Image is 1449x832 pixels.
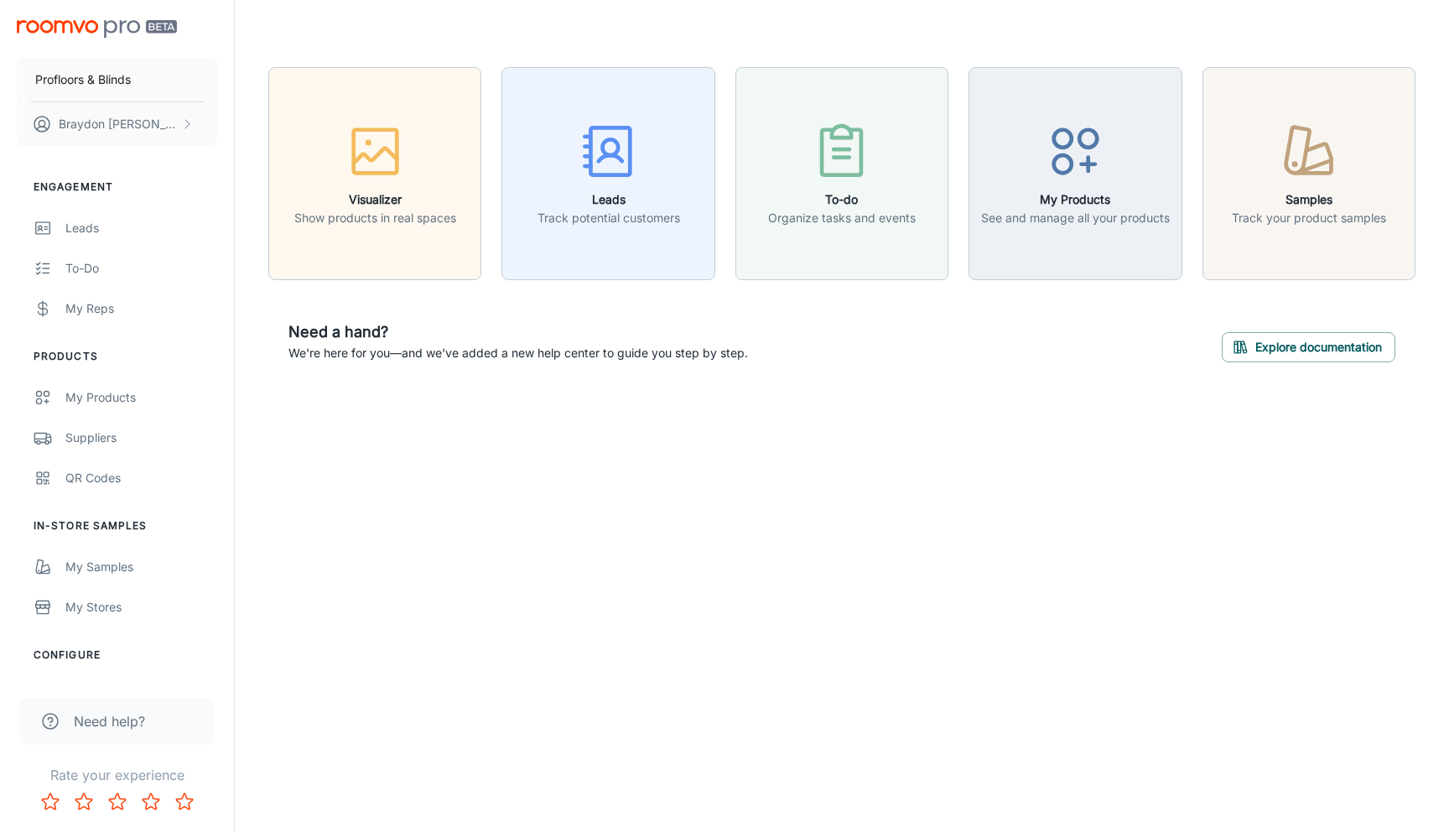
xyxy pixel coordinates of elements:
[17,20,177,38] img: Roomvo PRO Beta
[65,429,217,447] div: Suppliers
[538,209,680,227] p: Track potential customers
[1202,67,1415,280] button: SamplesTrack your product samples
[981,190,1170,209] h6: My Products
[735,67,948,280] button: To-doOrganize tasks and events
[768,190,916,209] h6: To-do
[501,164,714,181] a: LeadsTrack potential customers
[65,388,217,407] div: My Products
[501,67,714,280] button: LeadsTrack potential customers
[17,58,217,101] button: Profloors & Blinds
[981,209,1170,227] p: See and manage all your products
[1232,209,1386,227] p: Track your product samples
[17,102,217,146] button: Braydon [PERSON_NAME]
[65,259,217,278] div: To-do
[294,209,456,227] p: Show products in real spaces
[268,67,481,280] button: VisualizerShow products in real spaces
[65,299,217,318] div: My Reps
[969,164,1182,181] a: My ProductsSee and manage all your products
[35,70,131,89] p: Profloors & Blinds
[1222,332,1395,362] button: Explore documentation
[294,190,456,209] h6: Visualizer
[288,344,748,362] p: We're here for you—and we've added a new help center to guide you step by step.
[735,164,948,181] a: To-doOrganize tasks and events
[1202,164,1415,181] a: SamplesTrack your product samples
[1232,190,1386,209] h6: Samples
[969,67,1182,280] button: My ProductsSee and manage all your products
[288,320,748,344] h6: Need a hand?
[768,209,916,227] p: Organize tasks and events
[59,115,177,133] p: Braydon [PERSON_NAME]
[1222,338,1395,355] a: Explore documentation
[65,219,217,237] div: Leads
[538,190,680,209] h6: Leads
